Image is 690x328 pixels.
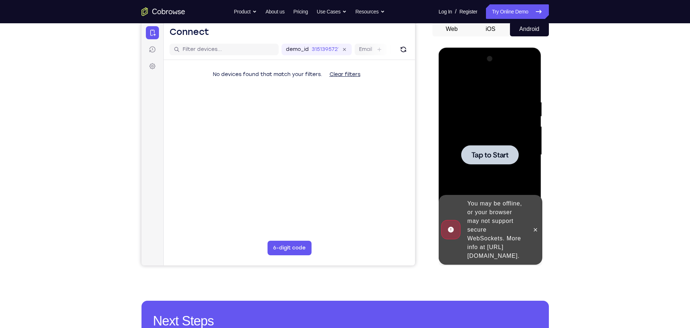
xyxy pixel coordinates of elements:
a: Pricing [293,4,308,19]
label: demo_id [144,24,167,31]
button: Web [432,22,471,36]
span: / [455,7,456,16]
a: About us [266,4,284,19]
a: Try Online Demo [486,4,549,19]
a: Register [459,4,477,19]
button: Use Cases [317,4,347,19]
button: 6-digit code [126,219,170,233]
a: Go to the home page [141,7,185,16]
iframe: Agent [141,22,415,265]
button: Refresh [256,22,268,33]
div: You may be offline, or your browser may not support secure WebSockets. More info at [URL][DOMAIN_... [26,149,89,216]
span: Tap to Start [33,104,70,111]
button: iOS [471,22,510,36]
span: No devices found that match your filters. [71,49,181,56]
a: Log In [439,4,452,19]
button: Clear filters [182,45,225,60]
button: Android [510,22,549,36]
button: Resources [355,4,385,19]
button: Product [234,4,257,19]
label: Email [218,24,231,31]
button: Tap to Start [23,97,80,117]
